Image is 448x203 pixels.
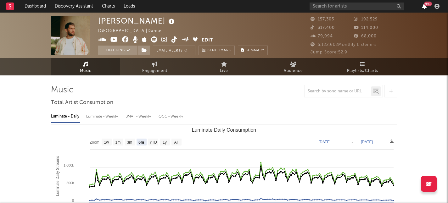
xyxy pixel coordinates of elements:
span: Live [220,67,228,75]
span: Summary [246,49,264,52]
a: Audience [259,58,328,75]
text: 1m [115,140,121,145]
text: 1y [163,140,167,145]
span: Music [80,67,92,75]
span: Total Artist Consumption [51,99,113,107]
text: 500k [66,181,74,185]
input: Search for artists [310,3,404,10]
button: Email AlertsOff [153,46,195,55]
div: 99 + [424,2,432,6]
button: 99+ [422,4,427,9]
text: 1w [104,140,109,145]
text: 0 [72,199,74,202]
text: 6m [138,140,144,145]
a: Benchmark [199,46,235,55]
text: YTD [149,140,157,145]
text: [DATE] [319,140,331,144]
text: 1 000k [64,163,74,167]
div: BMAT - Weekly [126,111,152,122]
span: Engagement [142,67,167,75]
div: OCC - Weekly [159,111,184,122]
div: [PERSON_NAME] [98,16,176,26]
span: Benchmark [207,47,231,54]
text: All [174,140,178,145]
span: 317,400 [311,26,335,30]
span: 192,529 [354,17,378,21]
span: 157,303 [311,17,334,21]
text: 3m [127,140,132,145]
span: 5,122,602 Monthly Listeners [311,43,377,47]
a: Engagement [120,58,189,75]
div: Luminate - Weekly [86,111,119,122]
text: [DATE] [361,140,373,144]
button: Summary [238,46,268,55]
span: Audience [284,67,303,75]
span: 68,000 [354,34,377,38]
text: Luminate Daily Streams [55,156,60,196]
em: Off [184,49,192,52]
a: Live [189,58,259,75]
button: Edit [202,36,213,44]
input: Search by song name or URL [305,89,371,94]
span: Playlists/Charts [347,67,378,75]
span: Jump Score: 52.9 [311,50,347,54]
a: Music [51,58,120,75]
button: Tracking [98,46,137,55]
div: [GEOGRAPHIC_DATA] | Dance [98,27,169,35]
text: → [350,140,354,144]
span: 114,000 [354,26,378,30]
text: Luminate Daily Consumption [192,127,256,133]
text: Zoom [90,140,99,145]
a: Playlists/Charts [328,58,397,75]
div: Luminate - Daily [51,111,80,122]
span: 79,994 [311,34,333,38]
